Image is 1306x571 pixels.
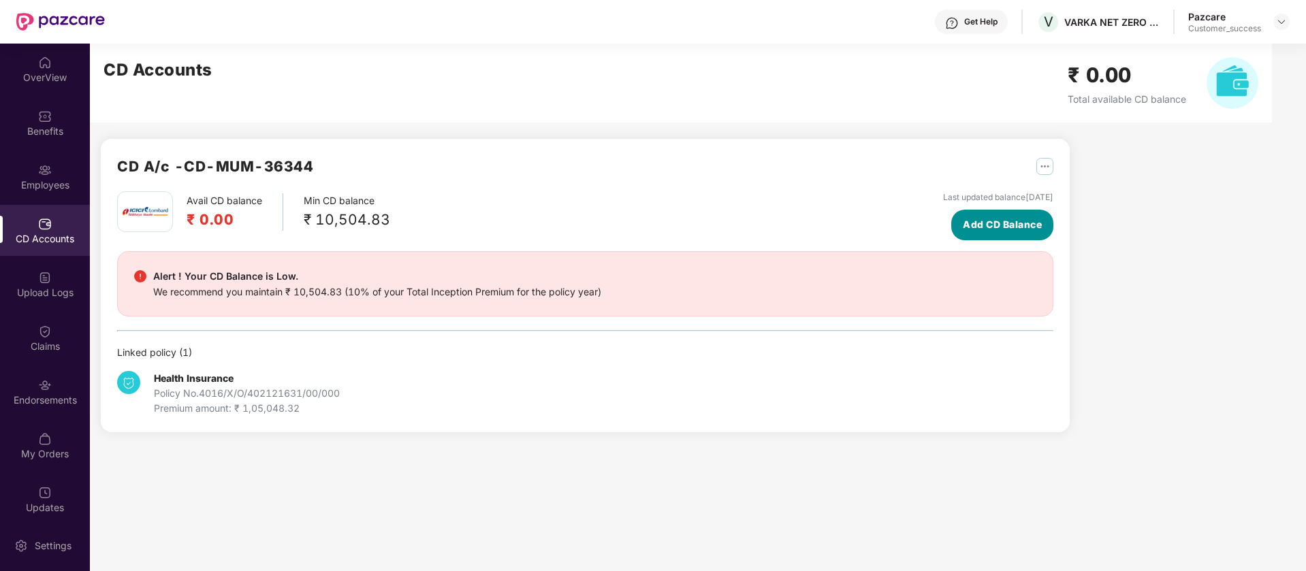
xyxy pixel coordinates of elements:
[119,203,171,221] img: icici.png
[117,371,140,394] img: svg+xml;base64,PHN2ZyB4bWxucz0iaHR0cDovL3d3dy53My5vcmcvMjAwMC9zdmciIHdpZHRoPSIzNCIgaGVpZ2h0PSIzNC...
[1276,16,1287,27] img: svg+xml;base64,PHN2ZyBpZD0iRHJvcGRvd24tMzJ4MzIiIHhtbG5zPSJodHRwOi8vd3d3LnczLm9yZy8yMDAwL3N2ZyIgd2...
[38,325,52,338] img: svg+xml;base64,PHN2ZyBpZD0iQ2xhaW0iIHhtbG5zPSJodHRwOi8vd3d3LnczLm9yZy8yMDAwL3N2ZyIgd2lkdGg9IjIwIi...
[1036,158,1053,175] img: svg+xml;base64,PHN2ZyB4bWxucz0iaHR0cDovL3d3dy53My5vcmcvMjAwMC9zdmciIHdpZHRoPSIyNSIgaGVpZ2h0PSIyNS...
[38,271,52,284] img: svg+xml;base64,PHN2ZyBpZD0iVXBsb2FkX0xvZ3MiIGRhdGEtbmFtZT0iVXBsb2FkIExvZ3MiIHhtbG5zPSJodHRwOi8vd3...
[963,217,1042,232] span: Add CD Balance
[153,268,601,284] div: Alert ! Your CD Balance is Low.
[31,539,76,553] div: Settings
[187,193,283,231] div: Avail CD balance
[134,270,146,282] img: svg+xml;base64,PHN2ZyBpZD0iRGFuZ2VyX2FsZXJ0IiBkYXRhLW5hbWU9IkRhbmdlciBhbGVydCIgeG1sbnM9Imh0dHA6Ly...
[38,56,52,69] img: svg+xml;base64,PHN2ZyBpZD0iSG9tZSIgeG1sbnM9Imh0dHA6Ly93d3cudzMub3JnLzIwMDAvc3ZnIiB3aWR0aD0iMjAiIG...
[951,210,1053,240] button: Add CD Balance
[945,16,959,30] img: svg+xml;base64,PHN2ZyBpZD0iSGVscC0zMngzMiIgeG1sbnM9Imh0dHA6Ly93d3cudzMub3JnLzIwMDAvc3ZnIiB3aWR0aD...
[38,217,52,231] img: svg+xml;base64,PHN2ZyBpZD0iQ0RfQWNjb3VudHMiIGRhdGEtbmFtZT0iQ0QgQWNjb3VudHMiIHhtbG5zPSJodHRwOi8vd3...
[943,191,1053,204] div: Last updated balance [DATE]
[1044,14,1053,30] span: V
[153,284,601,299] div: We recommend you maintain ₹ 10,504.83 (10% of your Total Inception Premium for the policy year)
[38,110,52,123] img: svg+xml;base64,PHN2ZyBpZD0iQmVuZWZpdHMiIHhtbG5zPSJodHRwOi8vd3d3LnczLm9yZy8yMDAwL3N2ZyIgd2lkdGg9Ij...
[14,539,28,553] img: svg+xml;base64,PHN2ZyBpZD0iU2V0dGluZy0yMHgyMCIgeG1sbnM9Imh0dHA6Ly93d3cudzMub3JnLzIwMDAvc3ZnIiB3aW...
[1068,93,1186,105] span: Total available CD balance
[1188,10,1261,23] div: Pazcare
[154,372,234,384] b: Health Insurance
[38,378,52,392] img: svg+xml;base64,PHN2ZyBpZD0iRW5kb3JzZW1lbnRzIiB4bWxucz0iaHR0cDovL3d3dy53My5vcmcvMjAwMC9zdmciIHdpZH...
[38,486,52,500] img: svg+xml;base64,PHN2ZyBpZD0iVXBkYXRlZCIgeG1sbnM9Imh0dHA6Ly93d3cudzMub3JnLzIwMDAvc3ZnIiB3aWR0aD0iMj...
[154,386,340,401] div: Policy No. 4016/X/O/402121631/00/000
[304,208,390,231] div: ₹ 10,504.83
[1188,23,1261,34] div: Customer_success
[117,155,313,178] h2: CD A/c - CD-MUM-36344
[154,401,340,416] div: Premium amount: ₹ 1,05,048.32
[304,193,390,231] div: Min CD balance
[103,57,212,83] h2: CD Accounts
[187,208,262,231] h2: ₹ 0.00
[964,16,998,27] div: Get Help
[38,163,52,177] img: svg+xml;base64,PHN2ZyBpZD0iRW1wbG95ZWVzIiB4bWxucz0iaHR0cDovL3d3dy53My5vcmcvMjAwMC9zdmciIHdpZHRoPS...
[16,13,105,31] img: New Pazcare Logo
[117,345,1053,360] div: Linked policy ( 1 )
[1068,59,1186,91] h2: ₹ 0.00
[1064,16,1160,29] div: VARKA NET ZERO ADVISORY PRIVATE LIMITED
[38,432,52,446] img: svg+xml;base64,PHN2ZyBpZD0iTXlfT3JkZXJzIiBkYXRhLW5hbWU9Ik15IE9yZGVycyIgeG1sbnM9Imh0dHA6Ly93d3cudz...
[1207,57,1258,109] img: svg+xml;base64,PHN2ZyB4bWxucz0iaHR0cDovL3d3dy53My5vcmcvMjAwMC9zdmciIHhtbG5zOnhsaW5rPSJodHRwOi8vd3...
